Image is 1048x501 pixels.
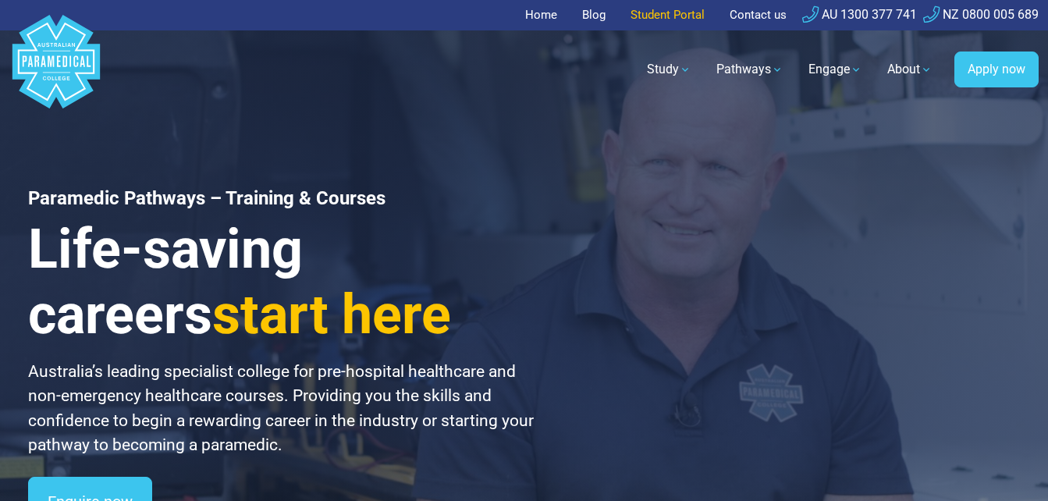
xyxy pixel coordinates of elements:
a: Pathways [707,48,793,91]
a: About [878,48,942,91]
p: Australia’s leading specialist college for pre-hospital healthcare and non-emergency healthcare c... [28,360,543,458]
a: Study [638,48,701,91]
a: Australian Paramedical College [9,30,103,109]
a: Engage [799,48,872,91]
h1: Paramedic Pathways – Training & Courses [28,187,543,210]
span: start here [212,282,451,346]
h3: Life-saving careers [28,216,543,347]
a: NZ 0800 005 689 [923,7,1039,22]
a: Apply now [954,52,1039,87]
a: AU 1300 377 741 [802,7,917,22]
